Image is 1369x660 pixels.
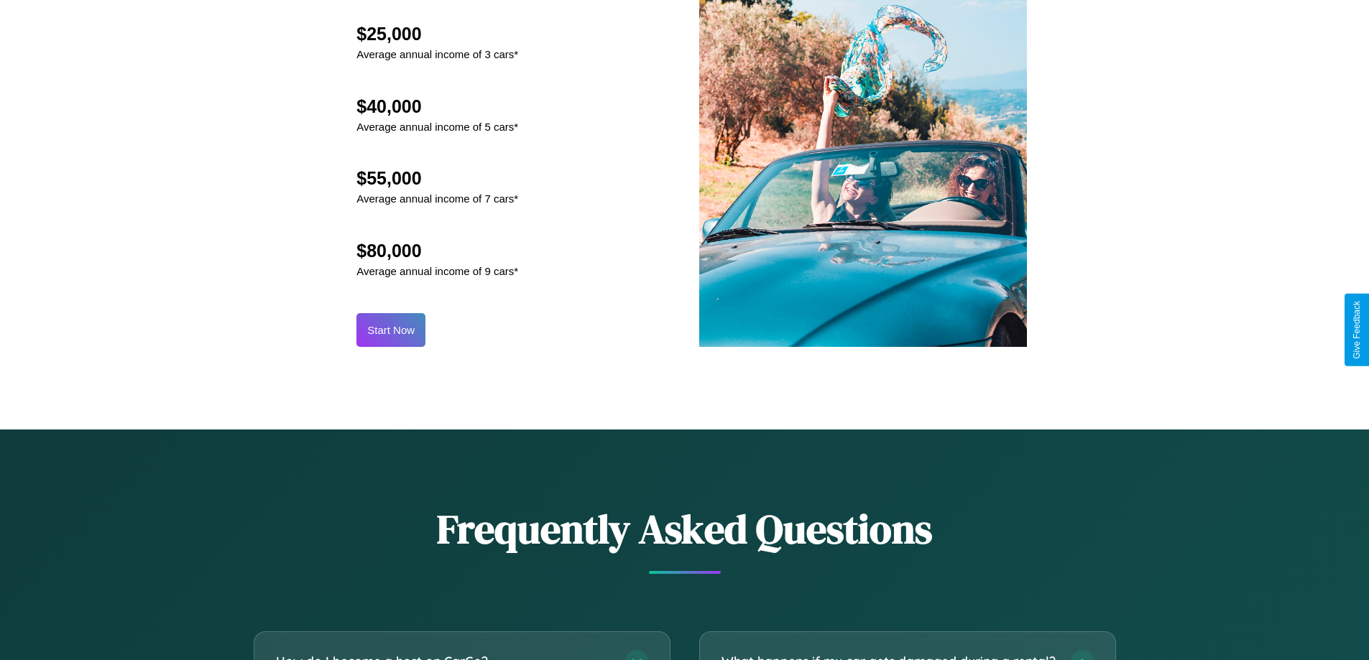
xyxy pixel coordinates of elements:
[356,24,518,45] h2: $25,000
[356,261,518,281] p: Average annual income of 9 cars*
[356,189,518,208] p: Average annual income of 7 cars*
[356,96,518,117] h2: $40,000
[356,241,518,261] h2: $80,000
[1352,301,1362,359] div: Give Feedback
[356,117,518,136] p: Average annual income of 5 cars*
[254,501,1116,557] h2: Frequently Asked Questions
[356,313,425,347] button: Start Now
[356,168,518,189] h2: $55,000
[356,45,518,64] p: Average annual income of 3 cars*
